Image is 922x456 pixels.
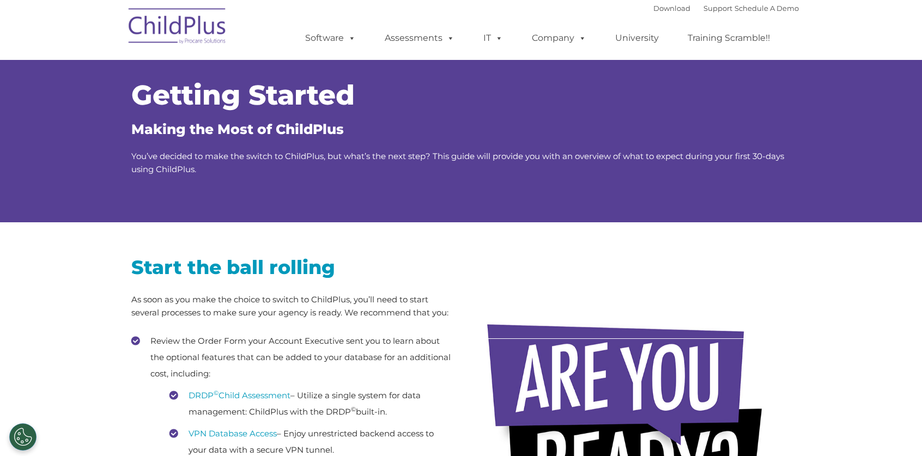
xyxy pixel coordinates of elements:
a: IT [472,27,514,49]
button: Cookies Settings [9,423,37,451]
span: Getting Started [131,78,355,112]
a: Assessments [374,27,465,49]
h2: Start the ball rolling [131,255,453,279]
a: VPN Database Access [189,428,277,439]
span: You’ve decided to make the switch to ChildPlus, but what’s the next step? This guide will provide... [131,151,784,174]
a: University [604,27,670,49]
a: Download [653,4,690,13]
font: | [653,4,799,13]
a: Training Scramble!! [677,27,781,49]
li: – Utilize a single system for data management: ChildPlus with the DRDP built-in. [169,387,453,420]
a: Support [703,4,732,13]
img: ChildPlus by Procare Solutions [123,1,232,55]
sup: © [351,405,356,413]
a: Software [294,27,367,49]
a: Schedule A Demo [735,4,799,13]
sup: © [214,389,219,397]
a: DRDP©Child Assessment [189,390,290,400]
a: Company [521,27,597,49]
p: As soon as you make the choice to switch to ChildPlus, you’ll need to start several processes to ... [131,293,453,319]
span: Making the Most of ChildPlus [131,121,344,137]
